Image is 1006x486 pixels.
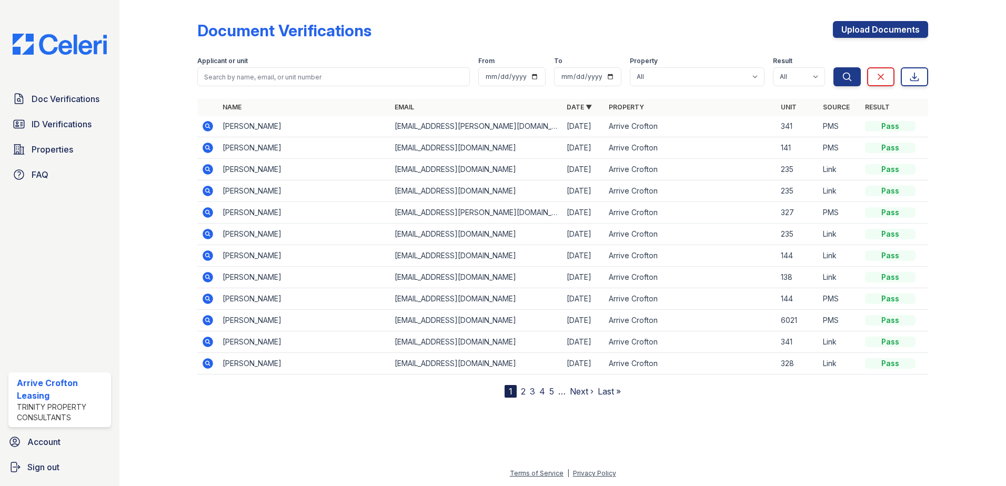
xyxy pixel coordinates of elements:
[865,207,916,218] div: Pass
[218,331,390,353] td: [PERSON_NAME]
[390,331,562,353] td: [EMAIL_ADDRESS][DOMAIN_NAME]
[777,353,819,374] td: 328
[32,168,48,181] span: FAQ
[549,386,554,397] a: 5
[223,103,242,111] a: Name
[4,457,115,478] a: Sign out
[505,385,517,398] div: 1
[865,103,890,111] a: Result
[567,103,592,111] a: Date ▼
[865,164,916,175] div: Pass
[605,331,777,353] td: Arrive Crofton
[390,353,562,374] td: [EMAIL_ADDRESS][DOMAIN_NAME]
[562,137,605,159] td: [DATE]
[819,267,861,288] td: Link
[777,310,819,331] td: 6021
[819,180,861,202] td: Link
[605,310,777,331] td: Arrive Crofton
[865,293,916,304] div: Pass
[865,337,916,347] div: Pass
[27,436,61,448] span: Account
[8,139,111,160] a: Properties
[865,272,916,282] div: Pass
[218,288,390,310] td: [PERSON_NAME]
[573,469,616,477] a: Privacy Policy
[218,202,390,224] td: [PERSON_NAME]
[777,224,819,245] td: 235
[390,224,562,245] td: [EMAIL_ADDRESS][DOMAIN_NAME]
[17,377,107,402] div: Arrive Crofton Leasing
[777,116,819,137] td: 341
[562,159,605,180] td: [DATE]
[819,224,861,245] td: Link
[605,353,777,374] td: Arrive Crofton
[510,469,564,477] a: Terms of Service
[865,250,916,261] div: Pass
[197,57,248,65] label: Applicant or unit
[605,288,777,310] td: Arrive Crofton
[390,159,562,180] td: [EMAIL_ADDRESS][DOMAIN_NAME]
[218,137,390,159] td: [PERSON_NAME]
[605,137,777,159] td: Arrive Crofton
[539,386,545,397] a: 4
[32,118,92,130] span: ID Verifications
[562,245,605,267] td: [DATE]
[562,224,605,245] td: [DATE]
[562,288,605,310] td: [DATE]
[865,358,916,369] div: Pass
[605,202,777,224] td: Arrive Crofton
[390,245,562,267] td: [EMAIL_ADDRESS][DOMAIN_NAME]
[777,180,819,202] td: 235
[819,310,861,331] td: PMS
[218,267,390,288] td: [PERSON_NAME]
[777,202,819,224] td: 327
[218,245,390,267] td: [PERSON_NAME]
[8,114,111,135] a: ID Verifications
[390,288,562,310] td: [EMAIL_ADDRESS][DOMAIN_NAME]
[390,116,562,137] td: [EMAIL_ADDRESS][PERSON_NAME][DOMAIN_NAME]
[521,386,526,397] a: 2
[562,331,605,353] td: [DATE]
[218,310,390,331] td: [PERSON_NAME]
[833,21,928,38] a: Upload Documents
[777,331,819,353] td: 341
[218,180,390,202] td: [PERSON_NAME]
[819,137,861,159] td: PMS
[865,121,916,131] div: Pass
[562,267,605,288] td: [DATE]
[4,431,115,452] a: Account
[605,267,777,288] td: Arrive Crofton
[819,353,861,374] td: Link
[562,202,605,224] td: [DATE]
[819,245,861,267] td: Link
[218,353,390,374] td: [PERSON_NAME]
[390,137,562,159] td: [EMAIL_ADDRESS][DOMAIN_NAME]
[777,245,819,267] td: 144
[819,159,861,180] td: Link
[395,103,414,111] a: Email
[777,288,819,310] td: 144
[605,159,777,180] td: Arrive Crofton
[567,469,569,477] div: |
[823,103,850,111] a: Source
[8,164,111,185] a: FAQ
[4,34,115,55] img: CE_Logo_Blue-a8612792a0a2168367f1c8372b55b34899dd931a85d93a1a3d3e32e68fde9ad4.png
[819,288,861,310] td: PMS
[865,143,916,153] div: Pass
[777,137,819,159] td: 141
[773,57,792,65] label: Result
[530,386,535,397] a: 3
[598,386,621,397] a: Last »
[562,310,605,331] td: [DATE]
[819,116,861,137] td: PMS
[390,310,562,331] td: [EMAIL_ADDRESS][DOMAIN_NAME]
[218,159,390,180] td: [PERSON_NAME]
[605,245,777,267] td: Arrive Crofton
[777,159,819,180] td: 235
[197,21,371,40] div: Document Verifications
[819,202,861,224] td: PMS
[218,116,390,137] td: [PERSON_NAME]
[562,353,605,374] td: [DATE]
[609,103,644,111] a: Property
